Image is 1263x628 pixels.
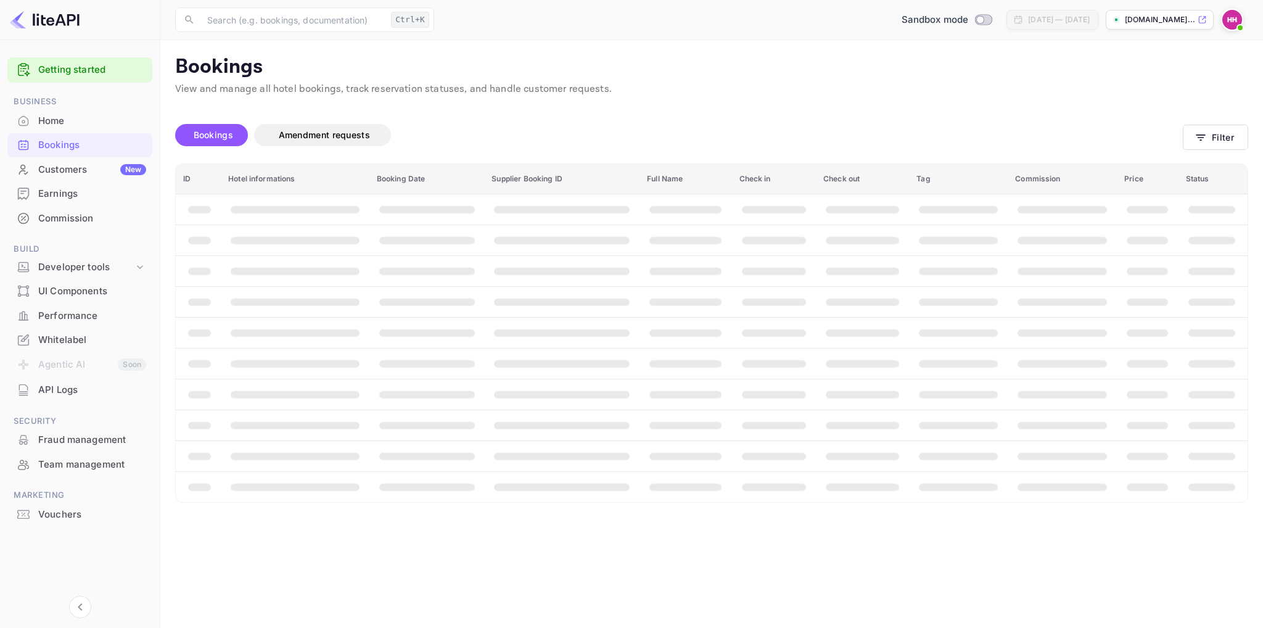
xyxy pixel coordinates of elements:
[38,458,146,472] div: Team management
[391,12,429,28] div: Ctrl+K
[1028,14,1090,25] div: [DATE] — [DATE]
[7,428,152,451] a: Fraud management
[7,415,152,428] span: Security
[200,7,386,32] input: Search (e.g. bookings, documentation)
[7,109,152,133] div: Home
[7,304,152,328] div: Performance
[816,164,909,194] th: Check out
[7,304,152,327] a: Performance
[7,133,152,156] a: Bookings
[909,164,1008,194] th: Tag
[38,138,146,152] div: Bookings
[732,164,816,194] th: Check in
[7,503,152,527] div: Vouchers
[7,158,152,181] a: CustomersNew
[38,63,146,77] a: Getting started
[120,164,146,175] div: New
[7,207,152,229] a: Commission
[369,164,485,194] th: Booking Date
[7,378,152,402] div: API Logs
[7,57,152,83] div: Getting started
[38,383,146,397] div: API Logs
[1222,10,1242,30] img: Henrik Hansen
[7,328,152,351] a: Whitelabel
[7,489,152,502] span: Marketing
[7,279,152,302] a: UI Components
[7,257,152,278] div: Developer tools
[10,10,80,30] img: LiteAPI logo
[7,158,152,182] div: CustomersNew
[175,55,1248,80] p: Bookings
[7,133,152,157] div: Bookings
[7,328,152,352] div: Whitelabel
[38,114,146,128] div: Home
[7,453,152,477] div: Team management
[7,182,152,205] a: Earnings
[7,279,152,304] div: UI Components
[1179,164,1248,194] th: Status
[279,130,370,140] span: Amendment requests
[38,333,146,347] div: Whitelabel
[38,163,146,177] div: Customers
[175,82,1248,97] p: View and manage all hotel bookings, track reservation statuses, and handle customer requests.
[7,242,152,256] span: Build
[38,284,146,299] div: UI Components
[1183,125,1248,150] button: Filter
[38,187,146,201] div: Earnings
[7,182,152,206] div: Earnings
[7,95,152,109] span: Business
[38,508,146,522] div: Vouchers
[484,164,640,194] th: Supplier Booking ID
[902,13,969,27] span: Sandbox mode
[7,109,152,132] a: Home
[176,164,221,194] th: ID
[7,453,152,476] a: Team management
[1008,164,1117,194] th: Commission
[38,260,134,275] div: Developer tools
[176,164,1248,502] table: booking table
[640,164,731,194] th: Full Name
[7,503,152,526] a: Vouchers
[7,207,152,231] div: Commission
[69,596,91,618] button: Collapse navigation
[38,433,146,447] div: Fraud management
[38,309,146,323] div: Performance
[194,130,233,140] span: Bookings
[1117,164,1178,194] th: Price
[1125,14,1195,25] p: [DOMAIN_NAME]...
[175,124,1183,146] div: account-settings tabs
[38,212,146,226] div: Commission
[7,378,152,401] a: API Logs
[7,428,152,452] div: Fraud management
[897,13,997,27] div: Switch to Production mode
[221,164,369,194] th: Hotel informations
